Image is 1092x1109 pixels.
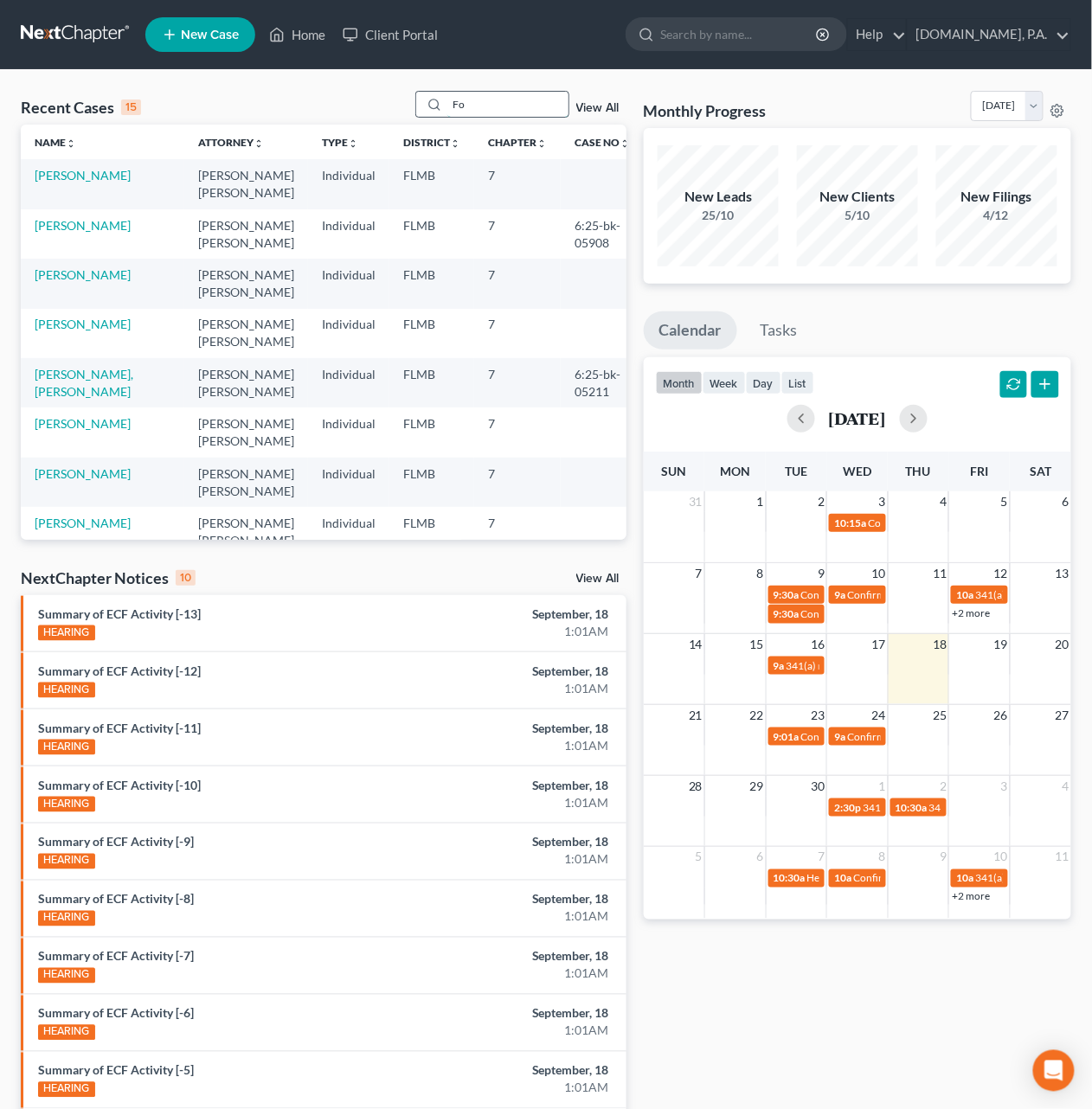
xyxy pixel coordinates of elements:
[809,705,826,726] span: 23
[35,168,131,183] a: [PERSON_NAME]
[66,138,76,149] i: unfold_more
[877,847,888,868] span: 8
[1054,705,1071,726] span: 27
[474,259,561,308] td: 7
[38,1063,194,1078] a: Summary of ECF Activity [-5]
[787,659,855,672] span: 341(a) meeting
[829,409,886,427] h2: [DATE]
[184,259,308,308] td: [PERSON_NAME] [PERSON_NAME]
[430,834,609,851] div: September, 18
[474,407,561,457] td: 7
[430,1080,609,1097] div: 1:01AM
[834,872,851,885] span: 10a
[308,458,389,507] td: Individual
[38,949,194,964] a: Summary of ECF Activity [-7]
[687,491,704,512] span: 31
[488,136,547,149] a: Chapterunfold_more
[870,563,888,584] span: 10
[430,794,609,811] div: 1:01AM
[797,187,918,207] div: New Clients
[660,18,819,50] input: Search by name...
[1061,491,1071,512] span: 6
[308,358,389,407] td: Individual
[785,464,807,478] span: Tue
[774,872,806,885] span: 10:30a
[536,138,547,149] i: unfold_more
[308,259,389,308] td: Individual
[348,138,358,149] i: unfold_more
[38,683,95,698] div: HEARING
[389,259,474,308] td: FLMB
[774,659,785,672] span: 9a
[834,801,861,814] span: 2:30p
[184,309,308,358] td: [PERSON_NAME] [PERSON_NAME]
[748,705,766,726] span: 22
[816,491,826,512] span: 2
[816,563,826,584] span: 9
[308,159,389,208] td: Individual
[176,570,196,586] div: 10
[474,358,561,407] td: 7
[620,138,630,149] i: unfold_more
[938,776,948,797] span: 2
[474,309,561,358] td: 7
[992,847,1010,868] span: 10
[999,491,1010,512] span: 5
[1054,563,1071,584] span: 13
[877,491,888,512] span: 3
[430,1005,609,1022] div: September, 18
[35,317,131,331] a: [PERSON_NAME]
[687,776,704,797] span: 28
[322,136,358,149] a: Typeunfold_more
[797,207,918,224] div: 5/10
[774,607,800,620] span: 9:30a
[389,159,474,208] td: FLMB
[746,371,781,394] button: day
[334,19,446,50] a: Client Portal
[21,567,196,588] div: NextChapter Notices
[389,458,474,507] td: FLMB
[781,371,814,394] button: list
[1054,634,1071,655] span: 20
[121,99,141,115] div: 15
[184,407,308,457] td: [PERSON_NAME] [PERSON_NAME]
[38,911,95,926] div: HEARING
[952,606,990,619] a: +2 more
[936,207,1057,224] div: 4/12
[35,416,131,431] a: [PERSON_NAME]
[38,721,201,735] a: Summary of ECF Activity [-11]
[561,209,644,259] td: 6:25-bk-05908
[430,737,609,754] div: 1:01AM
[184,507,308,556] td: [PERSON_NAME] [PERSON_NAME]
[938,491,948,512] span: 4
[260,19,334,50] a: Home
[687,705,704,726] span: 21
[834,730,845,743] span: 9a
[38,740,95,755] div: HEARING
[720,464,750,478] span: Mon
[575,136,630,149] a: Case Nounfold_more
[992,634,1010,655] span: 19
[38,1006,194,1021] a: Summary of ECF Activity [-6]
[658,187,779,207] div: New Leads
[474,159,561,208] td: 7
[38,606,201,621] a: Summary of ECF Activity [-13]
[576,102,620,114] a: View All
[389,358,474,407] td: FLMB
[809,776,826,797] span: 30
[403,136,460,149] a: Districtunfold_more
[863,801,931,814] span: 341(a) meeting
[38,835,194,849] a: Summary of ECF Activity [-9]
[774,730,800,743] span: 9:01a
[184,458,308,507] td: [PERSON_NAME] [PERSON_NAME]
[834,588,845,601] span: 9a
[308,507,389,556] td: Individual
[430,720,609,737] div: September, 18
[254,138,264,149] i: unfold_more
[847,588,945,601] span: Confirmation hearing
[870,634,888,655] span: 17
[644,100,767,121] h3: Monthly Progress
[198,136,264,149] a: Attorneyunfold_more
[576,573,620,585] a: View All
[430,606,609,623] div: September, 18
